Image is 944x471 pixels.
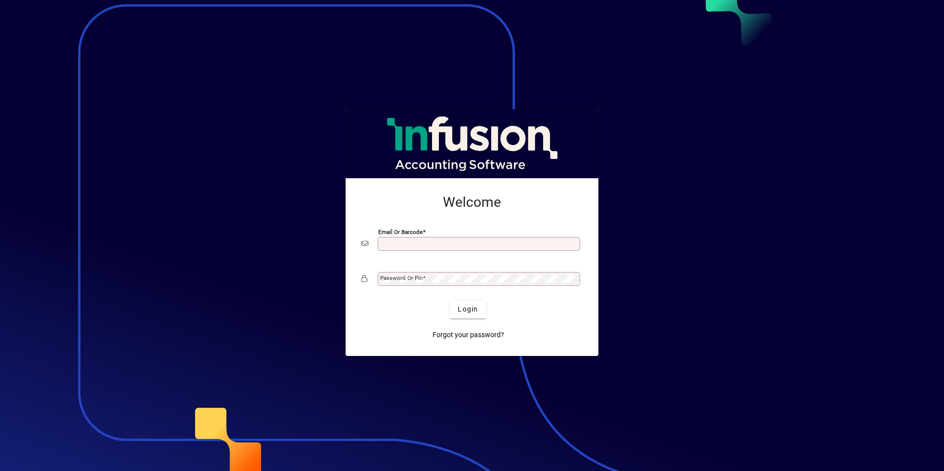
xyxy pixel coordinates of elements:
span: Forgot your password? [433,330,504,340]
mat-label: Email or Barcode [378,228,423,235]
h2: Welcome [361,194,583,211]
button: Login [450,301,486,318]
mat-label: Password or Pin [380,275,423,281]
span: Login [458,304,478,314]
a: Forgot your password? [429,326,508,344]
